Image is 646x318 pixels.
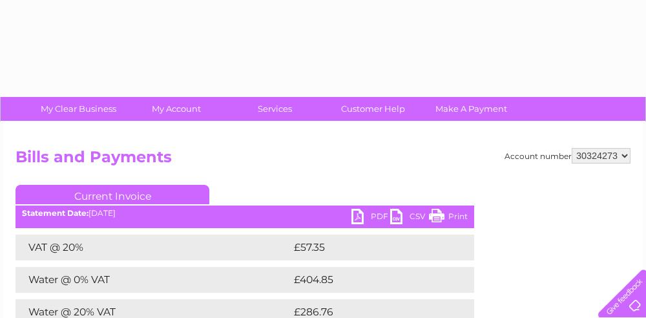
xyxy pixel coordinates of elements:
[22,208,89,218] b: Statement Date:
[390,209,429,228] a: CSV
[25,97,132,121] a: My Clear Business
[291,267,452,293] td: £404.85
[16,148,630,173] h2: Bills and Payments
[429,209,468,228] a: Print
[351,209,390,228] a: PDF
[222,97,328,121] a: Services
[320,97,426,121] a: Customer Help
[418,97,525,121] a: Make A Payment
[16,209,474,218] div: [DATE]
[16,185,209,204] a: Current Invoice
[291,235,447,260] td: £57.35
[505,148,630,164] div: Account number
[16,267,291,293] td: Water @ 0% VAT
[123,97,230,121] a: My Account
[16,235,291,260] td: VAT @ 20%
